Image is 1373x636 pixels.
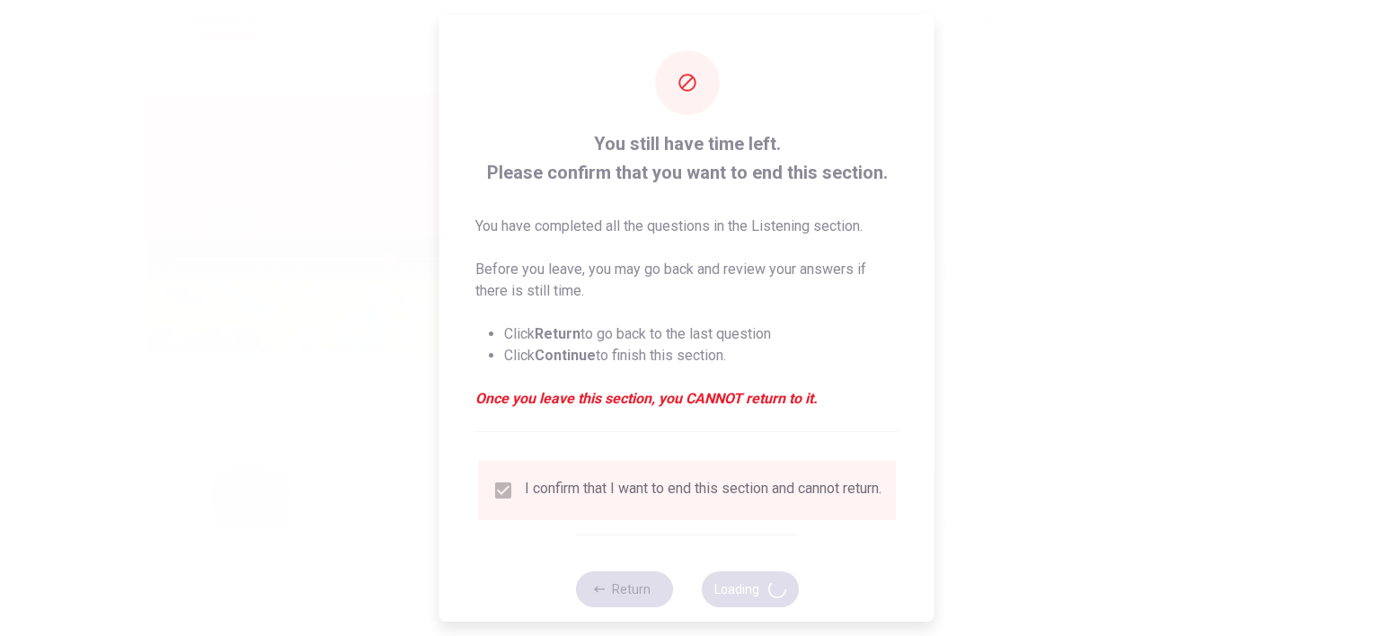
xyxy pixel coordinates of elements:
[701,571,798,607] button: Loading
[475,216,899,237] p: You have completed all the questions in the Listening section.
[575,571,672,607] button: Return
[475,388,899,410] em: Once you leave this section, you CANNOT return to it.
[475,259,899,302] p: Before you leave, you may go back and review your answers if there is still time.
[525,480,881,501] div: I confirm that I want to end this section and cannot return.
[475,129,899,187] span: You still have time left. Please confirm that you want to end this section.
[504,323,899,345] li: Click to go back to the last question
[535,347,596,364] strong: Continue
[535,325,580,342] strong: Return
[504,345,899,367] li: Click to finish this section.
